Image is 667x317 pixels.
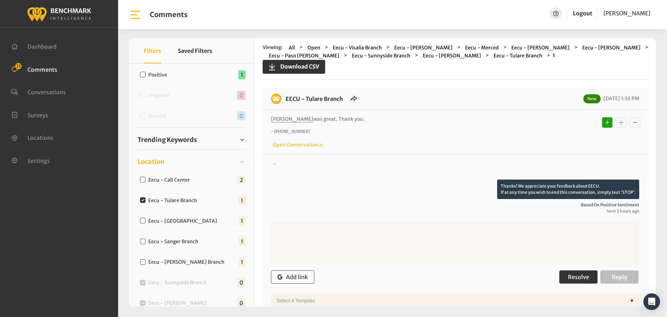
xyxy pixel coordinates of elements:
[286,95,343,102] a: EECU - Tulare Branch
[238,237,246,246] span: 1
[497,180,639,199] p: Thanks! We appreciate your feedback about EECU. If at any time you wish to end this conversation,...
[146,238,204,245] label: Eecu - Sanger Branch
[144,38,161,63] button: Filters
[178,38,212,63] button: Saved Filters
[146,259,230,266] label: Eecu - [PERSON_NAME] Branch
[350,52,412,60] button: Eecu - Sunnyside Branch
[463,44,501,52] button: Eecu - Merced
[237,175,246,184] span: 2
[238,70,246,79] span: 1
[267,52,341,60] button: Eecu - Paso [PERSON_NAME]
[27,5,91,22] img: benchmark
[421,52,483,60] button: Eecu - [PERSON_NAME]
[603,7,650,19] a: [PERSON_NAME]
[150,10,188,19] h1: Comments
[271,142,323,148] a: Open Conversation
[146,92,175,99] label: Negative
[305,44,322,52] button: Open
[273,294,627,308] div: Select a Template
[146,279,212,286] label: Eecu - Sunnyside Branch
[11,134,53,141] a: Locations
[140,72,146,77] input: Positive
[140,218,146,223] input: Eecu - [GEOGRAPHIC_DATA]
[238,196,246,205] span: 1
[11,42,57,49] a: Dashboard
[553,52,555,58] strong: 1
[492,52,544,60] button: Eecu - Tulare Branch
[392,44,455,52] button: Eecu - [PERSON_NAME]
[138,135,197,144] span: Trending Keywords
[140,177,146,182] input: Eecu - Call Center
[287,44,297,52] button: All
[281,94,347,104] h6: EECU - Tulare Branch
[11,88,66,95] a: Conversations
[238,257,246,267] span: 1
[140,259,146,265] input: Eecu - [PERSON_NAME] Branch
[331,44,384,52] button: Eecu - Visalia Branch
[271,116,547,123] p: was great. Thank you.
[602,95,639,102] span: [DATE] 1:36 PM
[263,60,325,74] button: Download CSV
[27,43,57,50] span: Dashboard
[15,63,22,69] span: 25
[146,112,172,120] label: Neutral
[271,129,310,134] i: ~ [PHONE_NUMBER]
[238,216,246,225] span: 1
[27,89,66,96] span: Conversations
[627,294,637,308] div: ▼
[237,278,246,287] span: 0
[27,134,53,141] span: Locations
[146,176,196,184] label: Eecu - Call Center
[271,94,281,104] img: benchmark
[140,197,146,203] input: Eecu - Tulare Branch
[271,208,639,214] span: Sent 3 hours ago
[276,62,319,71] span: Download CSV
[140,239,146,244] input: Eecu - Sanger Branch
[580,44,643,52] button: Eecu - [PERSON_NAME]
[583,94,601,103] span: New
[263,44,282,52] span: Viewing:
[237,91,246,100] span: 0
[138,157,165,166] span: Location
[27,111,48,118] span: Surveys
[600,116,642,129] div: Basic example
[146,217,223,225] label: Eecu - [GEOGRAPHIC_DATA]
[573,7,592,19] a: Logout
[129,9,141,21] img: bar
[11,111,48,118] a: Surveys
[271,270,314,284] button: Add link
[573,10,592,17] a: Logout
[146,71,173,79] label: Positive
[509,44,572,52] button: Eecu - [PERSON_NAME]
[27,66,57,73] span: Comments
[271,202,639,208] span: Based on positive sentiment
[146,197,203,204] label: Eecu - Tulare Branch
[11,157,50,164] a: Settings
[27,157,50,164] span: Settings
[237,111,246,120] span: 0
[146,300,212,307] label: Eecu - [PERSON_NAME]
[643,293,660,310] div: Open Intercom Messenger
[271,116,313,122] span: [PERSON_NAME]
[237,299,246,308] span: 0
[11,65,57,72] a: Comments 25
[559,270,598,284] button: Resolve
[603,10,650,17] span: [PERSON_NAME]
[138,157,246,167] a: Location
[138,135,246,145] a: Trending Keywords
[568,274,589,280] span: Resolve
